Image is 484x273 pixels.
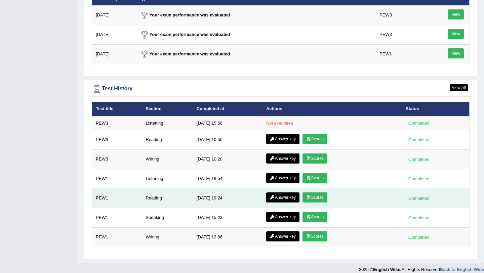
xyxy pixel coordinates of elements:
td: [DATE] [92,25,136,45]
td: [DATE] [92,5,136,25]
strong: Your exam performance was evaluated [139,51,230,56]
td: Writing [142,150,193,169]
strong: Your exam performance was evaluated [139,12,230,17]
td: [DATE] 10:50 [193,130,263,150]
div: Completed [406,195,432,202]
td: [DATE] 10:20 [193,150,263,169]
td: PEW3 [376,5,429,25]
td: PEW3 [92,116,142,130]
td: PEW1 [92,169,142,189]
div: Completed [406,120,432,127]
td: [DATE] 15:23 [193,208,263,228]
td: [DATE] [92,45,136,64]
a: Scores [302,173,327,183]
td: Listening [142,169,193,189]
a: Answer key [266,192,299,202]
td: Listening [142,116,193,130]
a: Answer key [266,231,299,241]
th: Completed at [193,102,263,116]
td: [DATE] 13:06 [193,228,263,247]
a: Scores [302,212,327,222]
td: [DATE] 19:54 [193,169,263,189]
a: Scores [302,134,327,144]
th: Test title [92,102,142,116]
a: Answer key [266,173,299,183]
td: Reading [142,189,193,208]
th: Actions [263,102,402,116]
a: View [448,48,464,58]
th: Section [142,102,193,116]
td: [DATE] 15:56 [193,116,263,130]
div: Completed [406,175,432,182]
td: PEW1 [92,228,142,247]
div: Completed [406,234,432,241]
a: Scores [302,192,327,202]
a: Scores [302,231,327,241]
div: Completed [406,156,432,163]
strong: Your exam performance was evaluated [139,32,230,37]
a: Answer key [266,153,299,164]
td: PEW3 [92,130,142,150]
a: Back to English Wise [440,267,484,272]
em: Not evaluated [266,121,293,126]
div: Completed [406,136,432,143]
td: PEW1 [376,45,429,64]
td: PEW1 [92,189,142,208]
div: Test History [92,84,470,94]
a: View [448,9,464,19]
td: PEW3 [92,150,142,169]
a: Scores [302,153,327,164]
td: Speaking [142,208,193,228]
a: View [448,29,464,39]
td: PEW3 [376,25,429,45]
a: View All [450,84,468,91]
strong: English Wise. [373,267,401,272]
td: Writing [142,228,193,247]
div: 2025 © All Rights Reserved [359,263,484,273]
th: Status [402,102,470,116]
td: [DATE] 19:24 [193,189,263,208]
td: PEW1 [92,208,142,228]
div: Completed [406,214,432,221]
a: Answer key [266,212,299,222]
td: Reading [142,130,193,150]
a: Answer key [266,134,299,144]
